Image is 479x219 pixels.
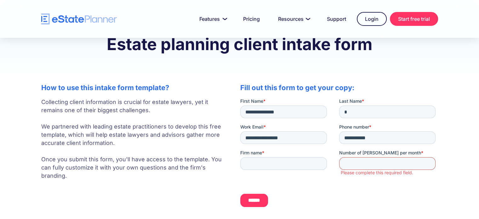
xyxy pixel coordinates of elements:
strong: Estate planning client intake form [107,34,372,54]
a: home [41,14,117,25]
a: Support [319,13,354,25]
a: Pricing [236,13,267,25]
a: Features [192,13,232,25]
p: Collecting client information is crucial for estate lawyers, yet it remains one of their biggest ... [41,98,228,180]
h2: Fill out this form to get your copy: [240,84,438,92]
a: Resources [271,13,316,25]
iframe: Form 0 [240,98,438,212]
a: Start free trial [390,12,438,26]
a: Login [357,12,387,26]
h2: How to use this intake form template? [41,84,228,92]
